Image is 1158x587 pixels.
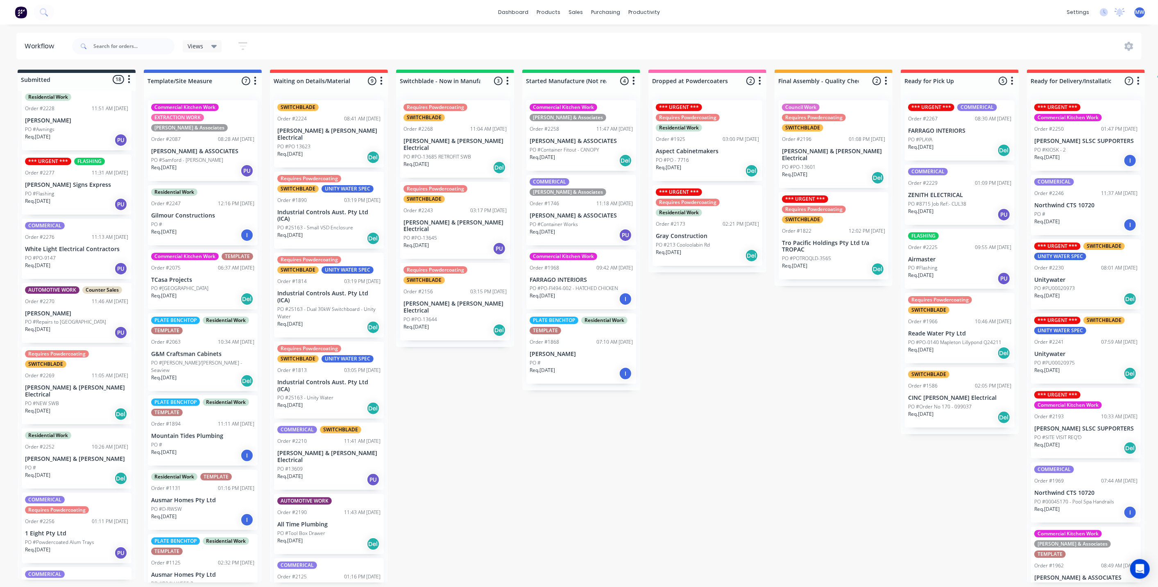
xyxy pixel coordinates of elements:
[274,253,384,338] div: Requires PowdercoatingSWITCHBLADEUNITY WATER SPECOrder #181403:19 PM [DATE]Industrial Controls Au...
[151,164,177,171] p: Req. [DATE]
[403,234,437,242] p: PO #PO-13645
[151,277,254,283] p: TCasa Projects
[151,221,162,228] p: PO #
[530,154,555,161] p: Req. [DATE]
[277,224,353,231] p: PO #25163 - Small VSD Enclosure
[151,212,254,219] p: Gilmour Constructions
[151,359,254,374] p: PO #[PERSON_NAME]/[PERSON_NAME] - Seaview
[975,244,1011,251] div: 09:55 AM [DATE]
[1124,292,1137,306] div: Del
[1034,202,1138,209] p: Northwind CTS 10720
[1101,190,1138,197] div: 11:37 AM [DATE]
[403,138,507,152] p: [PERSON_NAME] & [PERSON_NAME] Electrical
[1034,327,1086,334] div: UNITY WATER SPEC
[530,367,555,374] p: Req. [DATE]
[151,374,177,381] p: Req. [DATE]
[400,182,510,259] div: Requires PowdercoatingSWITCHBLADEOrder #224303:17 PM [DATE][PERSON_NAME] & [PERSON_NAME] Electric...
[908,339,1002,346] p: PO #PO-0140 Mapleton Lillypond Q24211
[151,338,181,346] div: Order #2063
[400,263,510,340] div: Requires PowdercoatingSWITCHBLADEOrder #215603:15 PM [DATE][PERSON_NAME] & [PERSON_NAME] Electric...
[1034,338,1064,346] div: Order #2241
[151,351,254,358] p: G&M Craftsman Cabinets
[908,200,966,208] p: PO #8715 Job Ref:- CUL38
[656,233,759,240] p: Gray Construction
[908,168,948,175] div: COMMERICAL
[203,399,249,406] div: Residential Work
[148,249,258,310] div: Commercial Kitchen WorkTEMPLATEOrder #207506:37 AM [DATE]TCasa ProjectsPO #[GEOGRAPHIC_DATA]Req.[...
[656,209,702,216] div: Residential Work
[908,296,972,304] div: Requires Powdercoating
[908,264,937,272] p: PO #Flashing
[1034,218,1060,225] p: Req. [DATE]
[148,395,258,466] div: PLATE BENCHTOPResidential WorkTEMPLATEOrder #189411:11 AM [DATE]Mountain Tides PlumbingPO #Req.[D...
[782,171,807,178] p: Req. [DATE]
[25,197,50,205] p: Req. [DATE]
[218,338,254,346] div: 10:34 AM [DATE]
[1034,190,1064,197] div: Order #2246
[25,326,50,333] p: Req. [DATE]
[908,318,938,325] div: Order #1966
[114,408,127,421] div: Del
[530,125,559,133] div: Order #2258
[526,100,636,171] div: Commercial Kitchen Work[PERSON_NAME] & AssociatesOrder #225811:47 AM [DATE][PERSON_NAME] & ASSOCI...
[222,253,253,260] div: TEMPLATE
[530,138,633,145] p: [PERSON_NAME] & ASSOCIATES
[403,195,445,203] div: SWITCHBLADE
[218,264,254,272] div: 06:37 AM [DATE]
[656,148,759,155] p: Aspect Cabinetmakers
[22,80,131,150] div: Residential WorkOrder #222811:51 AM [DATE][PERSON_NAME]PO #AwningsReq.[DATE]PU
[723,220,759,228] div: 02:21 PM [DATE]
[782,136,811,143] div: Order #2196
[1135,9,1144,16] span: MW
[1101,125,1138,133] div: 01:47 PM [DATE]
[530,146,599,154] p: PO #Container Fitout - CANOPY
[277,379,381,393] p: Industrial Controls Aust. Pty Ltd (ICA)
[403,161,429,168] p: Req. [DATE]
[274,100,384,168] div: SWITCHBLADEOrder #222408:41 AM [DATE][PERSON_NAME] & [PERSON_NAME] ElectricalPO #PO 13623Req.[DAT...
[277,266,319,274] div: SWITCHBLADE
[25,262,50,269] p: Req. [DATE]
[277,127,381,141] p: [PERSON_NAME] & [PERSON_NAME] Electrical
[92,233,128,241] div: 11:13 AM [DATE]
[277,278,307,285] div: Order #1814
[403,277,445,284] div: SWITCHBLADE
[188,42,203,50] span: Views
[151,285,208,292] p: PO #[GEOGRAPHIC_DATA]
[151,188,197,196] div: Residential Work
[619,229,632,242] div: PU
[403,125,433,133] div: Order #2268
[25,298,54,305] div: Order #2270
[218,136,254,143] div: 08:28 AM [DATE]
[619,154,632,167] div: Del
[151,136,181,143] div: Order #2087
[25,105,54,112] div: Order #2228
[22,347,131,424] div: Requires PowdercoatingSWITCHBLADEOrder #226911:05 AM [DATE][PERSON_NAME] & [PERSON_NAME] Electric...
[782,124,823,131] div: SWITCHBLADE
[1124,367,1137,380] div: Del
[151,228,177,236] p: Req. [DATE]
[92,169,128,177] div: 11:31 AM [DATE]
[25,407,50,415] p: Req. [DATE]
[908,143,934,151] p: Req. [DATE]
[277,306,381,320] p: PO #25163 - Dual 30kW Switchboard - Unity Water
[997,208,1011,221] div: PU
[277,355,319,363] div: SWITCHBLADE
[1034,359,1075,367] p: PO #PU00020975
[277,175,341,182] div: Requires Powdercoating
[908,232,939,240] div: FLASHING
[530,114,606,121] div: [PERSON_NAME] & Associates
[782,114,846,121] div: Requires Powdercoating
[151,200,181,207] div: Order #2247
[908,394,1011,401] p: CINC [PERSON_NAME] Electrical
[782,206,846,213] div: Requires Powdercoating
[908,179,938,187] div: Order #2229
[653,185,762,266] div: *** URGENT ***Requires PowdercoatingResidential WorkOrder #217302:21 PM [DATE]Gray ConstructionPO...
[400,100,510,178] div: Requires PowdercoatingSWITCHBLADEOrder #226811:04 AM [DATE][PERSON_NAME] & [PERSON_NAME] Electric...
[344,115,381,122] div: 08:41 AM [DATE]
[277,115,307,122] div: Order #2224
[908,115,938,122] div: Order #2267
[25,318,106,326] p: PO #Repairs to [GEOGRAPHIC_DATA]
[22,283,131,343] div: AUTOMOTIVE WORKCounter SalesOrder #227011:46 AM [DATE][PERSON_NAME]PO #Repairs to [GEOGRAPHIC_DAT...
[1034,114,1102,121] div: Commercial Kitchen Work
[151,114,204,121] div: EXTRACTION WORK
